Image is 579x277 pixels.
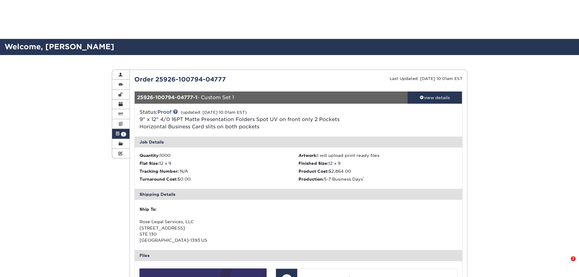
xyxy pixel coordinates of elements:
[140,207,157,212] strong: Ship To:
[140,160,298,166] li: 12 x 9
[135,250,462,261] div: Files
[408,92,462,104] a: view details
[112,129,130,139] a: 1
[181,110,247,115] small: (updated: [DATE] 10:01am EST)
[298,160,457,166] li: 12 x 9
[135,109,353,130] div: Status:
[298,169,329,174] strong: Product Cost:
[140,153,160,158] strong: Quantity:
[135,137,462,147] div: Job Details
[571,256,576,261] span: 2
[140,161,159,166] strong: Flat Size:
[140,169,179,174] strong: Tracking Number:
[408,95,462,101] div: view details
[135,92,408,104] div: - Custom Set 1
[298,176,457,182] li: 5-7 Business Days
[130,75,298,84] div: Order 25926-100794-04777
[135,189,462,200] div: Shipping Details
[137,95,197,100] strong: 25926-100794-04777-1
[140,177,177,182] strong: Turnaround Cost:
[140,152,298,158] li: 1000
[390,76,463,81] small: Last Updated: [DATE] 10:01am EST
[140,206,298,243] div: Rose Legal Services, LLC [STREET_ADDRESS] STE 130 [GEOGRAPHIC_DATA]-1393 US
[298,168,457,174] li: $2,864.00
[140,116,339,130] span: 9" x 12" 4/0 16PT Matte Presentation Folders Spot UV on front only 2 Pockets Horizontal Business ...
[140,176,298,182] li: $0.00
[121,132,126,137] span: 1
[298,153,317,158] strong: Artwork:
[180,169,188,174] span: N/A
[157,109,171,115] a: Proof
[298,161,329,166] strong: Finished Size:
[298,177,324,182] strong: Production:
[298,152,457,158] li: I will upload print ready files.
[558,256,573,271] iframe: Intercom live chat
